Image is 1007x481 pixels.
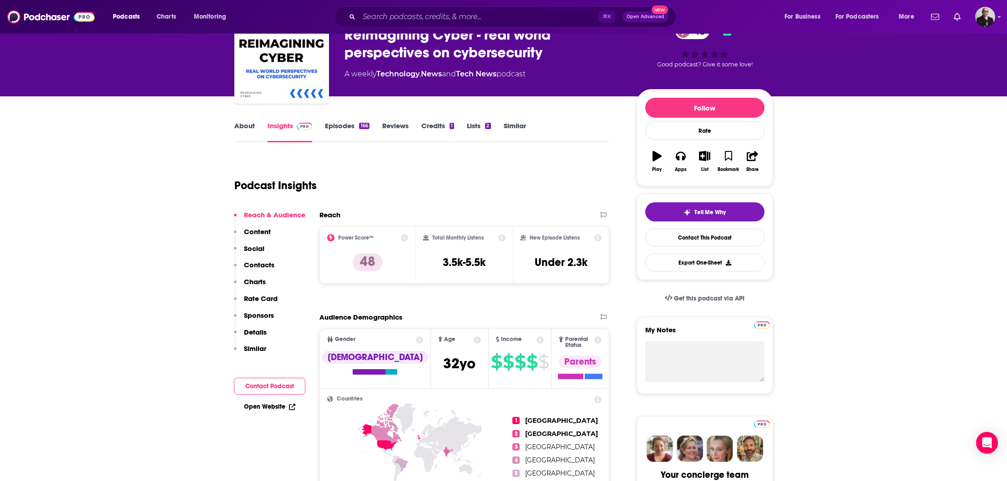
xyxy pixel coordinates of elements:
[598,11,615,23] span: ⌘ K
[244,227,271,236] p: Content
[343,6,685,27] div: Search podcasts, credits, & more...
[645,98,764,118] button: Follow
[234,261,274,277] button: Contacts
[975,7,995,27] button: Show profile menu
[421,121,454,142] a: Credits1
[538,355,549,369] span: $
[830,10,892,24] button: open menu
[674,295,744,302] span: Get this podcast via API
[485,123,491,129] div: 2
[693,145,716,178] button: List
[335,336,355,342] span: Gender
[647,436,673,462] img: Sydney Profile
[683,209,691,216] img: tell me why sparkle
[645,121,764,140] div: Rate
[525,416,598,425] span: [GEOGRAPHIC_DATA]
[512,443,520,451] span: 3
[535,256,587,269] h3: Under 2.3k
[244,344,266,353] p: Similar
[244,244,264,253] p: Social
[652,167,662,172] div: Play
[234,121,255,142] a: About
[450,123,454,129] div: 1
[234,210,305,227] button: Reach & Audience
[512,456,520,464] span: 4
[234,244,264,261] button: Social
[645,145,669,178] button: Play
[244,311,274,320] p: Sponsors
[236,11,327,102] img: Reimagining Cyber - real world perspectives on cybersecurity
[322,351,428,364] div: [DEMOGRAPHIC_DATA]
[718,167,739,172] div: Bookmark
[976,432,998,454] div: Open Intercom Messenger
[442,70,456,78] span: and
[244,210,305,219] p: Reach & Audience
[491,355,502,369] span: $
[701,167,708,172] div: List
[565,336,593,348] span: Parental Status
[746,167,759,172] div: Share
[344,69,526,80] div: A weekly podcast
[194,10,226,23] span: Monitoring
[151,10,182,24] a: Charts
[338,235,374,241] h2: Power Score™
[325,121,369,142] a: Episodes166
[244,294,278,303] p: Rate Card
[420,70,421,78] span: ,
[234,344,266,361] button: Similar
[244,261,274,269] p: Contacts
[353,253,383,271] p: 48
[512,430,520,437] span: 2
[754,421,770,428] img: Podchaser Pro
[234,227,271,244] button: Content
[530,235,580,241] h2: New Episode Listens
[835,10,879,23] span: For Podcasters
[359,10,598,24] input: Search podcasts, credits, & more...
[707,436,733,462] img: Jules Profile
[669,145,693,178] button: Apps
[622,11,668,22] button: Open AdvancedNew
[645,254,764,271] button: Export One-Sheet
[234,378,305,395] button: Contact Podcast
[717,145,740,178] button: Bookmark
[234,311,274,328] button: Sponsors
[677,436,703,462] img: Barbara Profile
[637,17,773,74] div: 48Good podcast? Give it some love!
[443,355,476,372] span: 32 yo
[319,313,402,321] h2: Audience Demographics
[456,70,496,78] a: Tech News
[754,321,770,329] img: Podchaser Pro
[737,436,763,462] img: Jon Profile
[359,123,369,129] div: 166
[512,470,520,477] span: 5
[754,320,770,329] a: Pro website
[975,7,995,27] img: User Profile
[443,256,486,269] h3: 3.5k-5.5k
[754,419,770,428] a: Pro website
[113,10,140,23] span: Podcasts
[559,356,602,368] div: Parents
[645,326,764,341] label: My Notes
[652,5,668,14] span: New
[106,10,152,24] button: open menu
[694,209,726,216] span: Tell Me Why
[657,61,753,68] span: Good podcast? Give it some love!
[268,121,313,142] a: InsightsPodchaser Pro
[244,403,295,411] a: Open Website
[444,336,455,342] span: Age
[927,9,943,25] a: Show notifications dropdown
[645,229,764,246] a: Contact This Podcast
[7,8,95,25] img: Podchaser - Follow, Share and Rate Podcasts
[784,10,820,23] span: For Business
[778,10,832,24] button: open menu
[187,10,238,24] button: open menu
[627,15,664,19] span: Open Advanced
[421,70,442,78] a: News
[432,235,484,241] h2: Total Monthly Listens
[234,328,267,345] button: Details
[525,469,595,477] span: [GEOGRAPHIC_DATA]
[504,121,526,142] a: Similar
[975,7,995,27] span: Logged in as RonHofmann
[645,202,764,221] button: tell me why sparkleTell Me Why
